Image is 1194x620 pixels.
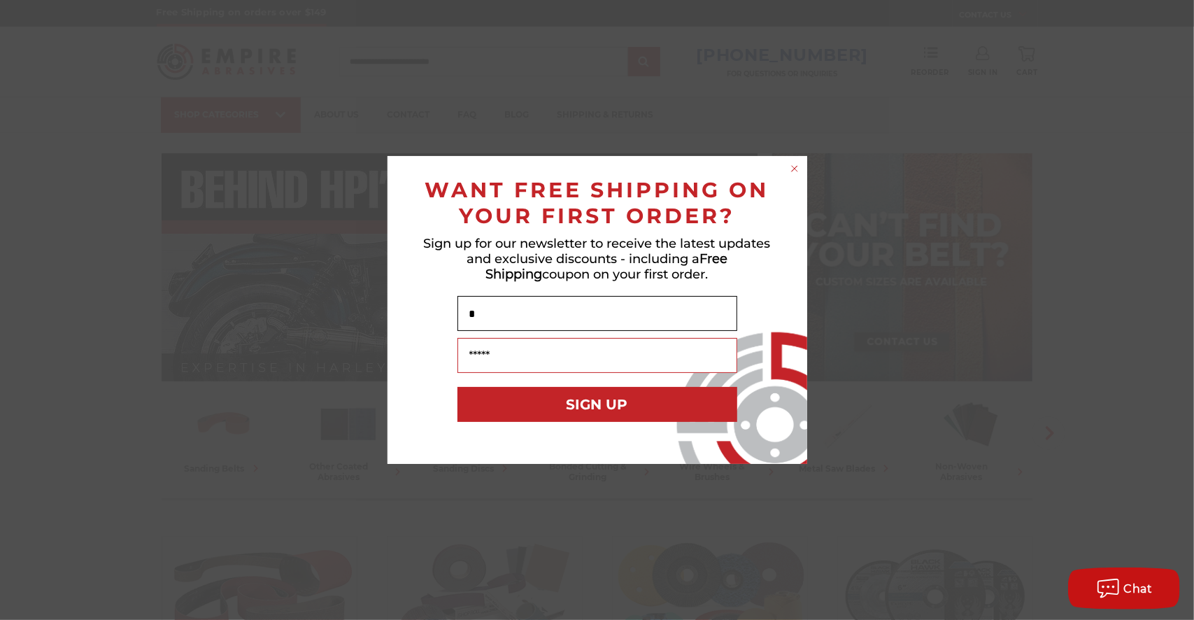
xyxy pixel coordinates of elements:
[788,162,802,176] button: Close dialog
[1068,568,1180,610] button: Chat
[424,236,771,282] span: Sign up for our newsletter to receive the latest updates and exclusive discounts - including a co...
[486,251,728,282] span: Free Shipping
[1124,582,1153,596] span: Chat
[425,177,769,229] span: WANT FREE SHIPPING ON YOUR FIRST ORDER?
[457,387,737,422] button: SIGN UP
